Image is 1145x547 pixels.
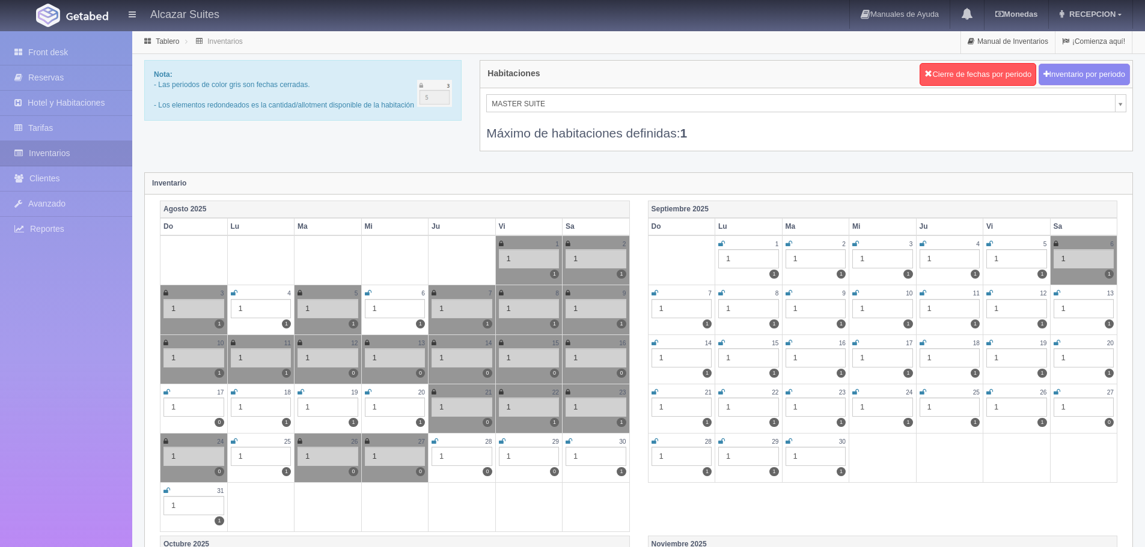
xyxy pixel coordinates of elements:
[416,369,425,378] label: 0
[227,218,295,235] th: Lu
[920,299,980,318] div: 1
[485,389,492,396] small: 21
[282,467,291,476] label: 1
[1110,241,1114,247] small: 6
[160,218,228,235] th: Do
[1054,397,1114,417] div: 1
[906,290,912,297] small: 10
[782,218,849,235] th: Ma
[282,418,291,427] label: 1
[983,218,1051,235] th: Vi
[775,290,779,297] small: 8
[287,290,291,297] small: 4
[976,241,980,247] small: 4
[718,397,779,417] div: 1
[550,369,559,378] label: 0
[769,319,778,328] label: 1
[906,340,912,346] small: 17
[986,348,1047,367] div: 1
[973,340,980,346] small: 18
[839,340,846,346] small: 16
[284,438,291,445] small: 25
[416,319,425,328] label: 1
[486,94,1126,112] a: MASTER SUITE
[652,397,712,417] div: 1
[550,319,559,328] label: 1
[1037,418,1046,427] label: 1
[973,290,980,297] small: 11
[652,299,712,318] div: 1
[418,389,425,396] small: 20
[786,397,846,417] div: 1
[839,438,846,445] small: 30
[492,95,1110,113] span: MASTER SUITE
[909,241,913,247] small: 3
[916,218,983,235] th: Ju
[1039,64,1130,86] button: Inventario por periodo
[617,319,626,328] label: 1
[215,319,224,328] label: 1
[648,218,715,235] th: Do
[619,340,626,346] small: 16
[1054,249,1114,268] div: 1
[432,348,492,367] div: 1
[837,467,846,476] label: 1
[207,37,243,46] a: Inventarios
[295,218,362,235] th: Ma
[961,30,1055,53] a: Manual de Inventarios
[221,290,224,297] small: 3
[623,241,626,247] small: 2
[920,397,980,417] div: 1
[217,438,224,445] small: 24
[852,249,913,268] div: 1
[718,348,779,367] div: 1
[231,397,292,417] div: 1
[566,249,626,268] div: 1
[432,299,492,318] div: 1
[1054,299,1114,318] div: 1
[852,299,913,318] div: 1
[971,270,980,279] label: 1
[215,369,224,378] label: 1
[769,467,778,476] label: 1
[842,241,846,247] small: 2
[903,270,912,279] label: 1
[786,249,846,268] div: 1
[715,218,783,235] th: Lu
[351,340,358,346] small: 12
[483,319,492,328] label: 1
[499,299,560,318] div: 1
[298,397,358,417] div: 1
[718,249,779,268] div: 1
[705,340,712,346] small: 14
[852,397,913,417] div: 1
[652,348,712,367] div: 1
[1050,218,1117,235] th: Sa
[648,201,1117,218] th: Septiembre 2025
[786,348,846,367] div: 1
[552,389,559,396] small: 22
[708,290,712,297] small: 7
[489,290,492,297] small: 7
[769,369,778,378] label: 1
[429,218,496,235] th: Ju
[552,438,559,445] small: 29
[772,438,778,445] small: 29
[986,249,1047,268] div: 1
[971,418,980,427] label: 1
[903,369,912,378] label: 1
[772,389,778,396] small: 22
[1054,348,1114,367] div: 1
[617,418,626,427] label: 1
[1043,241,1047,247] small: 5
[298,299,358,318] div: 1
[349,319,358,328] label: 1
[973,389,980,396] small: 25
[349,369,358,378] label: 0
[1105,319,1114,328] label: 1
[837,369,846,378] label: 1
[1055,30,1132,53] a: ¡Comienza aquí!
[349,467,358,476] label: 0
[971,369,980,378] label: 1
[499,397,560,417] div: 1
